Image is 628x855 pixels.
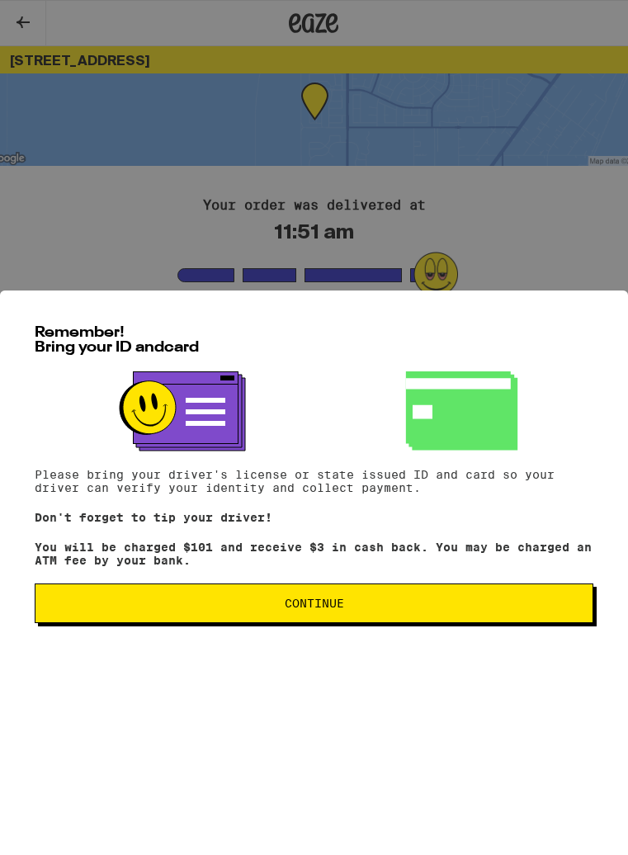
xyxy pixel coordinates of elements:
[285,598,344,609] span: Continue
[35,468,593,494] p: Please bring your driver's license or state issued ID and card so your driver can verify your ide...
[35,511,593,524] p: Don't forget to tip your driver!
[35,325,199,355] span: Remember! Bring your ID and card
[35,541,593,567] p: You will be charged $101 and receive $3 in cash back. You may be charged an ATM fee by your bank.
[35,583,593,623] button: Continue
